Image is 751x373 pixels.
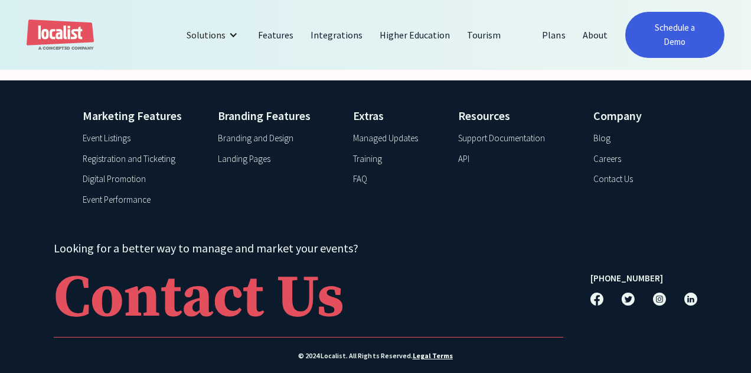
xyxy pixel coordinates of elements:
a: Landing Pages [218,153,270,166]
a: Contact Us [593,173,633,186]
a: Features [250,21,302,49]
a: Support Documentation [458,132,545,145]
a: Tourism [459,21,510,49]
div: Solutions [187,28,226,42]
h4: Looking for a better way to manage and market your events? [54,239,563,257]
a: home [27,20,94,51]
h4: Extras [353,107,443,125]
a: Schedule a Demo [625,12,724,58]
h4: Company [593,107,668,125]
a: Event Listings [83,132,130,145]
a: Blog [593,132,610,145]
div: © 2024 Localist. All Rights Reserved. [54,351,697,361]
a: Event Performance [83,193,151,207]
a: Integrations [302,21,371,49]
h4: Branding Features [218,107,338,125]
a: Registration and Ticketing [83,153,175,166]
div: Contact Us [54,269,344,328]
a: Plans [534,21,574,49]
a: API [458,153,469,166]
a: Branding and Design [218,132,293,145]
a: Digital Promotion [83,173,146,186]
a: FAQ [353,173,367,186]
div: Solutions [178,21,249,49]
a: Legal Terms [413,351,453,361]
a: Managed Updates [353,132,418,145]
a: About [574,21,616,49]
h4: Resources [458,107,579,125]
a: Training [353,153,382,166]
a: Careers [593,153,621,166]
a: Contact Us [54,263,563,338]
a: Higher Education [371,21,459,49]
a: [PHONE_NUMBER] [590,272,663,286]
h4: Marketing Features [83,107,203,125]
